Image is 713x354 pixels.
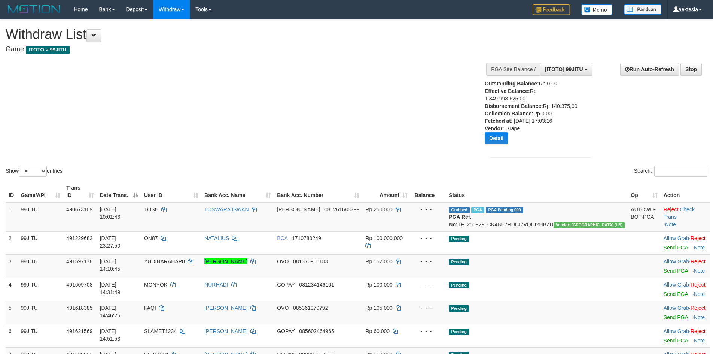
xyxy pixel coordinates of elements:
th: Op: activate to sort column ascending [628,181,660,202]
b: Outstanding Balance: [485,81,539,87]
label: Search: [634,166,707,177]
span: GOPAY [277,282,295,288]
a: NURHADI [204,282,228,288]
div: - - - [414,304,443,312]
th: Trans ID: activate to sort column ascending [63,181,97,202]
a: Reject [664,206,679,212]
span: BCA [277,235,287,241]
span: 491618385 [66,305,92,311]
th: Game/API: activate to sort column ascending [18,181,64,202]
span: [DATE] 23:27:50 [100,235,121,249]
b: Disbursement Balance: [485,103,543,109]
span: GOPAY [277,328,295,334]
a: Send PGA [664,245,688,251]
a: Stop [680,63,702,76]
td: 99JITU [18,254,64,278]
a: Allow Grab [664,235,689,241]
a: Send PGA [664,291,688,297]
span: [DATE] 14:31:49 [100,282,121,295]
span: Copy 085602464965 to clipboard [299,328,334,334]
a: Run Auto-Refresh [620,63,679,76]
th: Status [446,181,628,202]
span: Rp 100.000 [365,282,392,288]
span: Rp 250.000 [365,206,392,212]
a: Reject [691,305,706,311]
span: Pending [449,305,469,312]
span: Rp 152.000 [365,258,392,264]
span: [DATE] 10:01:46 [100,206,121,220]
span: · [664,328,691,334]
a: NATALIUS [204,235,229,241]
input: Search: [654,166,707,177]
span: 490673109 [66,206,92,212]
td: 2 [6,231,18,254]
th: Balance [411,181,446,202]
span: Copy 085361979792 to clipboard [293,305,328,311]
span: Pending [449,259,469,265]
span: Copy 1710780249 to clipboard [292,235,321,241]
span: ITOTO > 99JITU [26,46,70,54]
span: Copy 081234146101 to clipboard [299,282,334,288]
td: · [661,231,710,254]
span: Copy 081261683799 to clipboard [324,206,359,212]
span: Rp 105.000 [365,305,392,311]
a: Reject [691,235,706,241]
a: Allow Grab [664,258,689,264]
b: Effective Balance: [485,88,530,94]
span: · [664,258,691,264]
b: Vendor [485,125,502,131]
span: [PERSON_NAME] [277,206,320,212]
button: [ITOTO] 99JITU [540,63,592,76]
span: OVO [277,305,289,311]
span: 491609708 [66,282,92,288]
th: Bank Acc. Number: activate to sort column ascending [274,181,362,202]
a: [PERSON_NAME] [204,258,247,264]
a: Allow Grab [664,282,689,288]
a: TOSWARA ISWAN [204,206,249,212]
span: MONYOK [144,282,167,288]
td: TF_250929_CK4BE7RDLJ7VQCI2HBZU [446,202,628,232]
div: - - - [414,327,443,335]
td: 99JITU [18,202,64,232]
span: 491597178 [66,258,92,264]
td: 99JITU [18,301,64,324]
th: ID [6,181,18,202]
span: YUDIHARAHAP0 [144,258,185,264]
th: Amount: activate to sort column ascending [362,181,411,202]
td: 3 [6,254,18,278]
span: Grabbed [449,207,470,213]
span: [DATE] 14:51:53 [100,328,121,342]
a: Note [694,268,705,274]
span: [DATE] 14:10:45 [100,258,121,272]
span: FAQI [144,305,156,311]
label: Show entries [6,166,63,177]
a: Reject [691,258,706,264]
b: Fetched at [485,118,511,124]
span: · [664,235,691,241]
img: MOTION_logo.png [6,4,63,15]
th: Action [661,181,710,202]
td: · [661,301,710,324]
td: 99JITU [18,231,64,254]
span: 491621569 [66,328,92,334]
th: Bank Acc. Name: activate to sort column ascending [201,181,274,202]
td: · [661,324,710,347]
select: Showentries [19,166,47,177]
div: - - - [414,235,443,242]
span: [ITOTO] 99JITU [545,66,583,72]
span: Vendor URL: https://dashboard.q2checkout.com/secure [554,222,625,228]
td: · · [661,202,710,232]
td: 99JITU [18,324,64,347]
span: · [664,305,691,311]
b: Collection Balance: [485,111,533,117]
td: 99JITU [18,278,64,301]
span: [DATE] 14:46:26 [100,305,121,318]
div: Rp 0,00 Rp 1.349.998.625,00 Rp 140.375,00 Rp 0,00 : [DATE] 17:03:16 : Grape [485,80,578,150]
span: Copy 081370900183 to clipboard [293,258,328,264]
th: Date Trans.: activate to sort column descending [97,181,141,202]
a: Note [694,291,705,297]
span: Pending [449,282,469,288]
img: Feedback.jpg [533,4,570,15]
a: Check Trans [664,206,695,220]
div: - - - [414,206,443,213]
